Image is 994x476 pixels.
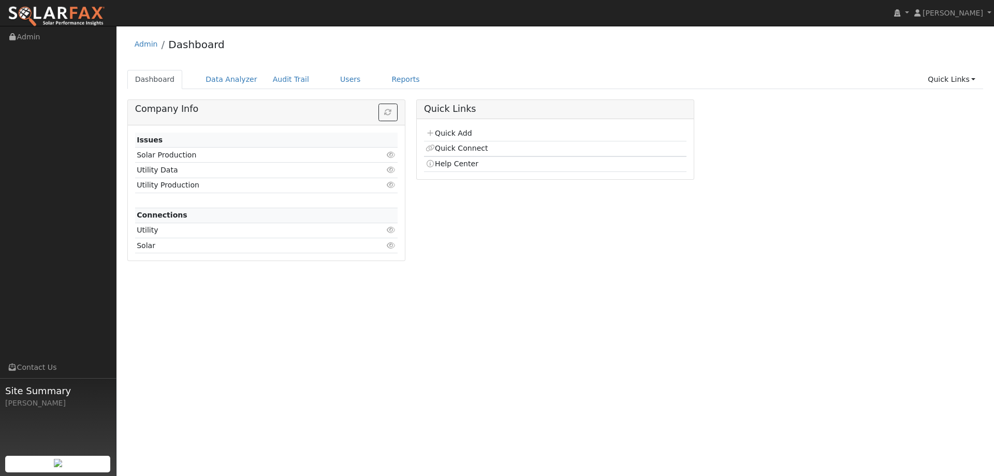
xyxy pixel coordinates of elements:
a: Audit Trail [265,70,317,89]
i: Click to view [387,242,396,249]
h5: Quick Links [424,104,686,114]
a: Users [332,70,369,89]
strong: Issues [137,136,163,144]
td: Utility [135,223,355,238]
a: Help Center [426,160,478,168]
a: Quick Add [426,129,472,137]
a: Dashboard [127,70,183,89]
a: Admin [135,40,158,48]
img: retrieve [54,459,62,467]
i: Click to view [387,151,396,158]
div: [PERSON_NAME] [5,398,111,409]
i: Click to view [387,181,396,189]
strong: Connections [137,211,187,219]
i: Click to view [387,226,396,234]
img: SolarFax [8,6,105,27]
a: Quick Links [920,70,983,89]
h5: Company Info [135,104,398,114]
td: Solar [135,238,355,253]
td: Utility Production [135,178,355,193]
a: Dashboard [168,38,225,51]
a: Quick Connect [426,144,488,152]
a: Reports [384,70,428,89]
a: Data Analyzer [198,70,265,89]
td: Utility Data [135,163,355,178]
span: [PERSON_NAME] [923,9,983,17]
td: Solar Production [135,148,355,163]
i: Click to view [387,166,396,174]
span: Site Summary [5,384,111,398]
